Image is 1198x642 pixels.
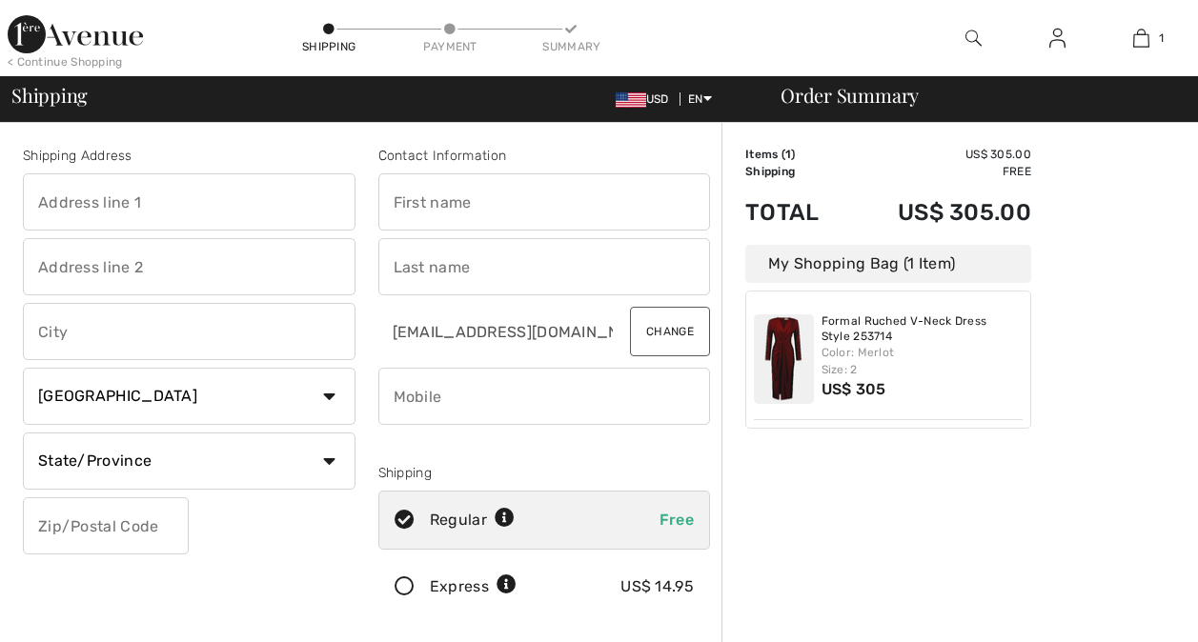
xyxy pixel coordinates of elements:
span: USD [616,92,677,106]
td: Total [745,180,847,245]
input: Address line 1 [23,173,355,231]
img: Formal Ruched V-Neck Dress Style 253714 [754,314,814,404]
div: Color: Merlot Size: 2 [822,344,1024,378]
div: Regular [430,509,515,532]
div: Express [430,575,517,598]
div: Shipping [300,38,357,55]
input: E-mail [378,303,616,360]
span: US$ 305 [822,380,886,398]
td: Free [847,163,1031,180]
a: Formal Ruched V-Neck Dress Style 253714 [822,314,1024,344]
img: search the website [965,27,982,50]
td: Items ( ) [745,146,847,163]
img: My Info [1049,27,1066,50]
img: 1ère Avenue [8,15,143,53]
span: Free [660,511,694,529]
div: Shipping Address [23,146,355,166]
span: 1 [785,148,791,161]
input: City [23,303,355,360]
img: US Dollar [616,92,646,108]
span: 1 [1159,30,1164,47]
td: US$ 305.00 [847,180,1031,245]
input: Address line 2 [23,238,355,295]
a: Sign In [1034,27,1081,50]
div: Payment [421,38,478,55]
div: Summary [542,38,599,55]
input: Mobile [378,368,711,425]
td: US$ 305.00 [847,146,1031,163]
div: US$ 14.95 [620,575,694,598]
img: My Bag [1133,27,1149,50]
td: Shipping [745,163,847,180]
div: My Shopping Bag (1 Item) [745,245,1031,283]
input: First name [378,173,711,231]
div: Contact Information [378,146,711,166]
a: 1 [1100,27,1182,50]
span: Shipping [11,86,88,105]
div: < Continue Shopping [8,53,123,70]
button: Change [630,307,710,356]
input: Zip/Postal Code [23,497,189,554]
span: EN [688,92,712,106]
div: Shipping [378,463,711,483]
input: Last name [378,238,711,295]
div: Order Summary [758,86,1187,105]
